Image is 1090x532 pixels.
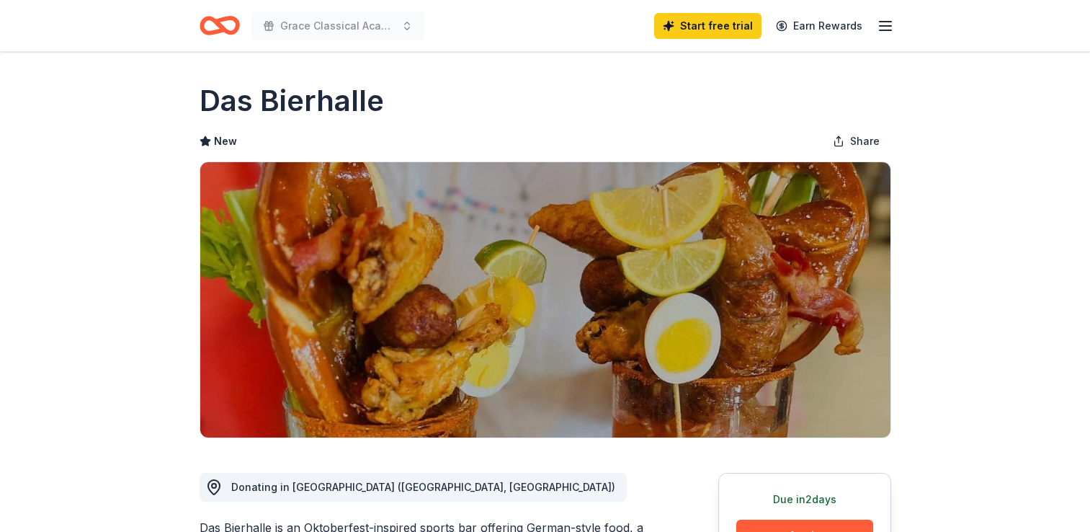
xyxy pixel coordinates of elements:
[231,481,615,493] span: Donating in [GEOGRAPHIC_DATA] ([GEOGRAPHIC_DATA], [GEOGRAPHIC_DATA])
[767,13,871,39] a: Earn Rewards
[200,81,384,121] h1: Das Bierhalle
[850,133,880,150] span: Share
[214,133,237,150] span: New
[821,127,891,156] button: Share
[654,13,761,39] a: Start free trial
[280,17,396,35] span: Grace Classical Academy's Fall Gala
[200,9,240,43] a: Home
[251,12,424,40] button: Grace Classical Academy's Fall Gala
[736,491,873,508] div: Due in 2 days
[200,162,890,438] img: Image for Das Bierhalle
